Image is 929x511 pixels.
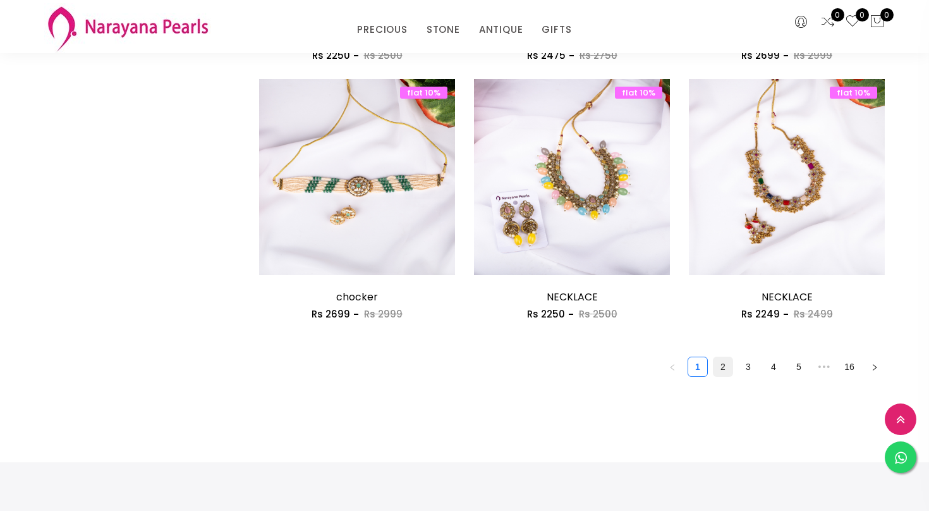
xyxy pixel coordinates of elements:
span: Rs 2500 [579,307,617,321]
a: 3 [739,357,758,376]
span: Rs 2499 [794,307,833,321]
button: right [865,357,885,377]
span: 0 [856,8,869,22]
li: Next 5 Pages [814,357,834,377]
a: 0 [820,14,835,30]
button: left [662,357,683,377]
span: right [871,364,878,371]
span: Rs 2699 [312,307,350,321]
span: Rs 2699 [741,49,780,62]
li: 5 [789,357,809,377]
a: STONE [427,20,460,39]
a: 16 [840,357,859,376]
a: PRECIOUS [357,20,407,39]
span: Rs 2500 [364,49,403,62]
span: Rs 2750 [580,49,617,62]
li: 16 [839,357,859,377]
li: 4 [763,357,784,377]
a: 2 [713,357,732,376]
button: 0 [870,14,885,30]
span: Rs 2999 [794,49,832,62]
a: chocker [336,290,378,304]
span: 0 [880,8,894,22]
a: 1 [688,357,707,376]
span: Rs 2250 [312,49,350,62]
li: 3 [738,357,758,377]
a: ANTIQUE [479,20,523,39]
span: flat 10% [400,87,447,99]
span: Rs 2475 [527,49,566,62]
li: Next Page [865,357,885,377]
a: NECKLACE [762,290,813,304]
a: 4 [764,357,783,376]
span: Rs 2250 [527,307,565,321]
a: 5 [789,357,808,376]
a: NECKLACE [547,290,598,304]
a: 0 [845,14,860,30]
span: ••• [814,357,834,377]
span: flat 10% [830,87,877,99]
a: GIFTS [542,20,571,39]
li: Previous Page [662,357,683,377]
span: 0 [831,8,844,22]
span: Rs 2999 [364,307,403,321]
span: Rs 2249 [741,307,780,321]
span: left [669,364,676,371]
li: 1 [688,357,708,377]
li: 2 [713,357,733,377]
span: flat 10% [615,87,662,99]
